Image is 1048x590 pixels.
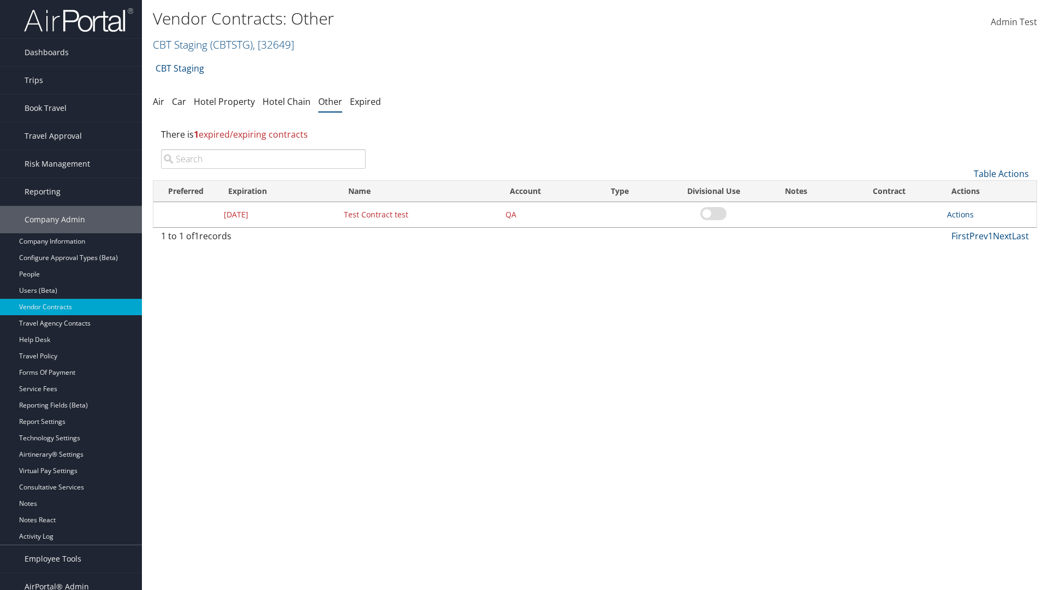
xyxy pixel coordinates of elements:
strong: 1 [194,128,199,140]
th: Contract: activate to sort column ascending [836,181,942,202]
a: Other [318,96,342,108]
a: Car [172,96,186,108]
th: Type: activate to sort column ascending [601,181,670,202]
a: Hotel Chain [263,96,311,108]
a: Last [1012,230,1029,242]
td: [DATE] [218,202,338,227]
a: Hotel Property [194,96,255,108]
span: expired/expiring contracts [194,128,308,140]
span: Admin Test [991,16,1037,28]
a: Table Actions [974,168,1029,180]
a: Expired [350,96,381,108]
span: Reporting [25,178,61,205]
h1: Vendor Contracts: Other [153,7,742,30]
span: Risk Management [25,150,90,178]
span: , [ 32649 ] [253,37,294,52]
td: QA [500,202,601,227]
a: CBT Staging [153,37,294,52]
th: Account: activate to sort column ascending [500,181,601,202]
td: Test Contract test [338,202,500,227]
th: Preferred: activate to sort column ascending [153,181,218,202]
img: airportal-logo.png [24,7,133,33]
th: Expiration: activate to sort column descending [218,181,338,202]
a: Actions [947,209,974,220]
th: Actions [942,181,1037,202]
a: First [951,230,969,242]
a: Next [993,230,1012,242]
input: Search [161,149,366,169]
span: Dashboards [25,39,69,66]
span: Trips [25,67,43,94]
th: Notes: activate to sort column ascending [757,181,836,202]
span: Book Travel [25,95,67,122]
span: ( CBTSTG ) [210,37,253,52]
a: Prev [969,230,988,242]
span: Travel Approval [25,122,82,150]
a: Air [153,96,164,108]
th: Divisional Use: activate to sort column ascending [671,181,757,202]
th: Name: activate to sort column ascending [338,181,500,202]
a: Admin Test [991,5,1037,39]
a: 1 [988,230,993,242]
div: 1 to 1 of records [161,229,366,248]
span: Company Admin [25,206,85,233]
div: There is [153,120,1037,149]
a: CBT Staging [156,57,204,79]
span: 1 [194,230,199,242]
span: Employee Tools [25,545,81,573]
